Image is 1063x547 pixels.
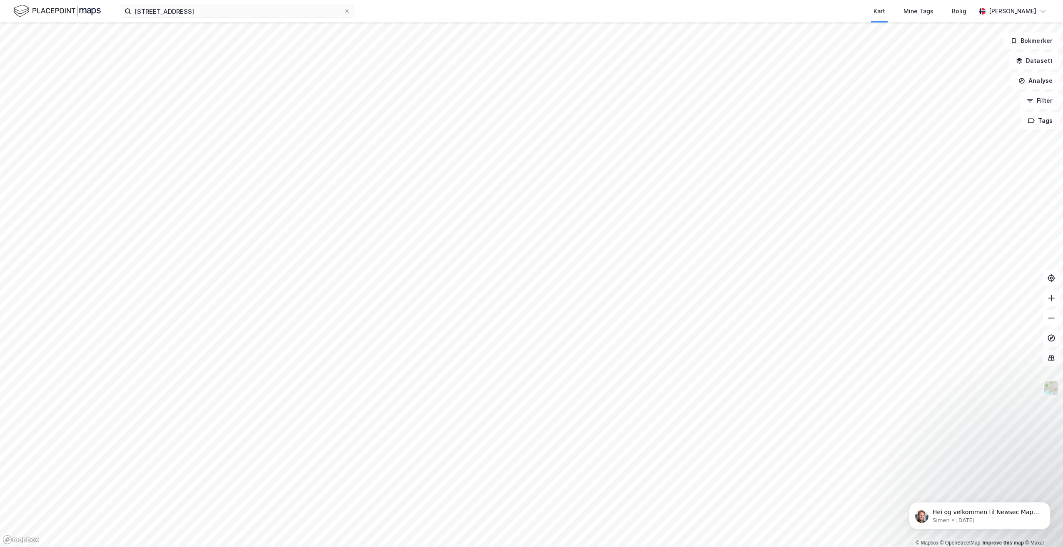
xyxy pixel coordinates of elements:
[989,6,1036,16] div: [PERSON_NAME]
[1020,92,1060,109] button: Filter
[2,535,39,545] a: Mapbox homepage
[13,4,101,18] img: logo.f888ab2527a4732fd821a326f86c7f29.svg
[1043,380,1059,396] img: Z
[916,540,938,546] a: Mapbox
[873,6,885,16] div: Kart
[983,540,1024,546] a: Improve this map
[131,5,344,17] input: Søk på adresse, matrikkel, gårdeiere, leietakere eller personer
[1009,52,1060,69] button: Datasett
[952,6,966,16] div: Bolig
[903,6,933,16] div: Mine Tags
[1011,72,1060,89] button: Analyse
[940,540,981,546] a: OpenStreetMap
[1003,32,1060,49] button: Bokmerker
[1021,112,1060,129] button: Tags
[896,485,1063,543] iframe: Intercom notifications message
